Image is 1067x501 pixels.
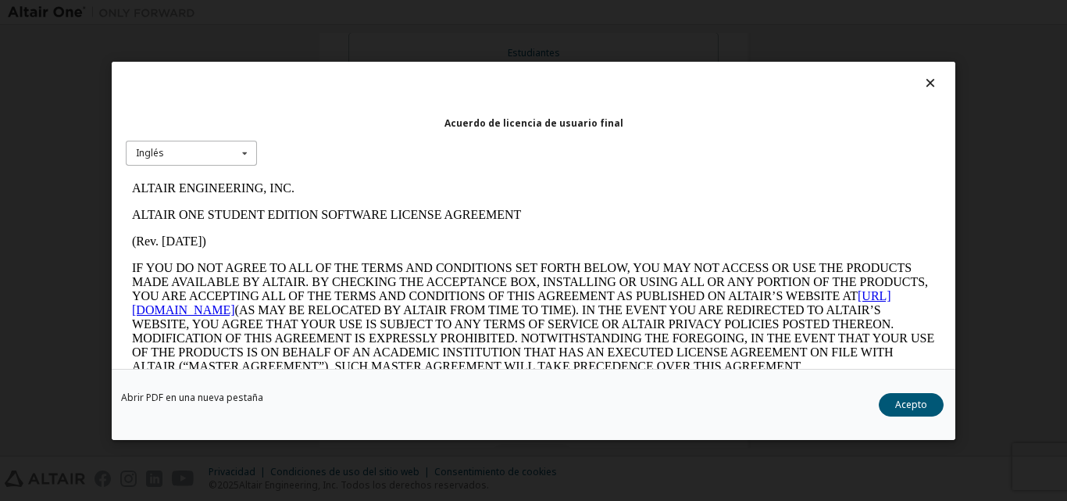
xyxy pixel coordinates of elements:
[121,392,263,402] a: Abrir PDF en una nueva pestaña
[136,146,164,159] font: Inglés
[6,86,809,199] p: IF YOU DO NOT AGREE TO ALL OF THE TERMS AND CONDITIONS SET FORTH BELOW, YOU MAY NOT ACCESS OR USE...
[6,33,809,47] p: ALTAIR ONE STUDENT EDITION SOFTWARE LICENSE AGREEMENT
[6,114,765,141] a: [URL][DOMAIN_NAME]
[6,6,809,20] p: ALTAIR ENGINEERING, INC.
[6,59,809,73] p: (Rev. [DATE])
[879,392,944,416] button: Acepto
[444,116,623,129] font: Acuerdo de licencia de usuario final
[6,211,809,267] p: This Altair One Student Edition Software License Agreement (“Agreement”) is between Altair Engine...
[121,390,263,403] font: Abrir PDF en una nueva pestaña
[895,397,927,410] font: Acepto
